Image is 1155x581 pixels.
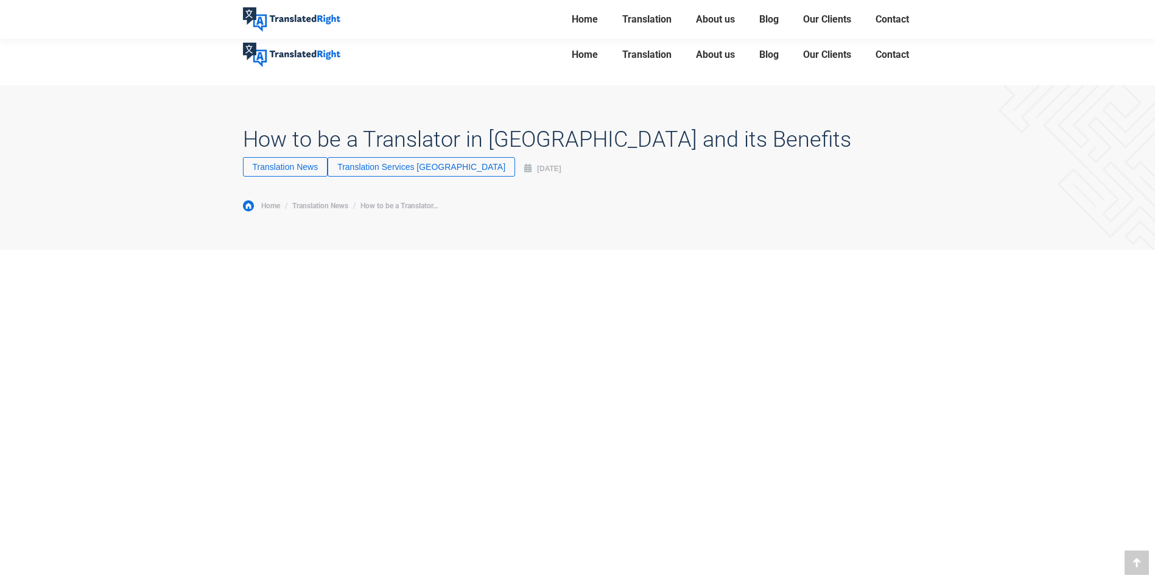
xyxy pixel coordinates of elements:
h1: How to be a Translator in [GEOGRAPHIC_DATA] and its Benefits [243,127,851,152]
a: Our Clients [799,35,855,74]
a: Translation Services [GEOGRAPHIC_DATA] [328,157,515,177]
img: Translated Right [243,43,340,67]
span: Contact [876,13,909,26]
a: Translation News [292,202,348,210]
span: Translation [622,13,672,26]
span: Categories: , [243,160,521,177]
a: Home [568,11,602,28]
a: About us [692,35,739,74]
span: Home [572,49,598,61]
a: [DATE] [524,161,561,176]
img: Translated Right [243,7,340,32]
span: Our Clients [803,49,851,61]
span: Home [261,202,280,210]
a: Translation News [243,157,328,177]
a: Blog [756,35,782,74]
a: Blog [756,11,782,28]
a: Translation [619,11,675,28]
span: About us [696,49,735,61]
span: Blog [759,49,779,61]
span: About us [696,13,735,26]
span: Our Clients [803,13,851,26]
a: About us [692,11,739,28]
span: Blog [759,13,779,26]
a: Contact [872,35,913,74]
a: Our Clients [799,11,855,28]
a: Translation [619,35,675,74]
span: Translation [622,49,672,61]
span: Contact [876,49,909,61]
a: Contact [872,11,913,28]
a: Home [243,200,280,211]
span: Home [572,13,598,26]
a: Home [568,35,602,74]
span: How to be a Translator… [360,202,438,210]
time: [DATE] [537,164,561,173]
